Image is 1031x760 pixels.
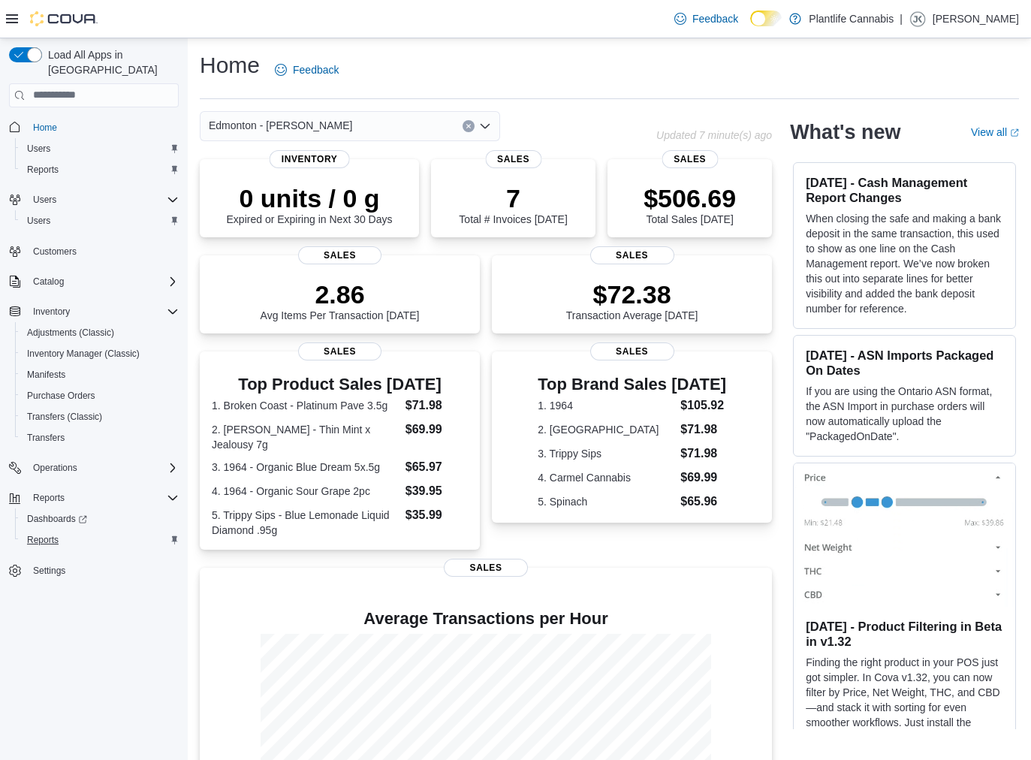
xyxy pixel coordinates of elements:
span: Users [21,212,179,230]
dd: $65.96 [680,493,726,511]
a: Customers [27,243,83,261]
button: Settings [3,559,185,581]
div: Jesslyn Kuemper [909,10,927,28]
p: [PERSON_NAME] [933,10,1019,28]
button: Transfers [15,427,185,448]
span: Purchase Orders [21,387,179,405]
dt: 2. [GEOGRAPHIC_DATA] [538,422,674,437]
div: Expired or Expiring in Next 30 Days [227,183,393,225]
p: When closing the safe and making a bank deposit in the same transaction, this used to show as one... [806,211,1003,316]
span: Users [33,194,56,206]
span: Inventory Manager (Classic) [21,345,179,363]
a: Settings [27,562,71,580]
span: Adjustments (Classic) [21,324,179,342]
span: Dashboards [27,513,87,525]
button: Users [3,189,185,210]
a: Feedback [269,55,345,85]
span: Operations [33,462,77,474]
span: Transfers (Classic) [21,408,179,426]
button: Operations [27,459,83,477]
img: Cova [30,11,98,26]
span: Transfers [27,432,65,444]
button: Reports [15,159,185,180]
span: Transfers (Classic) [27,411,102,423]
button: Clear input [463,120,475,132]
p: If you are using the Ontario ASN format, the ASN Import in purchase orders will now automatically... [806,384,1003,444]
button: Reports [27,489,71,507]
span: Reports [27,534,59,546]
span: Inventory [27,303,179,321]
button: Inventory [3,301,185,322]
a: Purchase Orders [21,387,101,405]
dd: $71.98 [680,421,726,439]
span: Purchase Orders [27,390,95,402]
span: Operations [27,459,179,477]
dt: 1. Broken Coast - Platinum Pave 3.5g [212,398,399,413]
h1: Home [200,50,260,80]
a: Reports [21,531,65,549]
dt: 5. Spinach [538,494,674,509]
h3: Top Brand Sales [DATE] [538,375,726,394]
button: Reports [15,529,185,550]
span: Sales [298,246,382,264]
a: Adjustments (Classic) [21,324,120,342]
button: Transfers (Classic) [15,406,185,427]
h3: [DATE] - Product Filtering in Beta in v1.32 [806,619,1003,649]
span: Inventory [270,150,350,168]
span: Edmonton - [PERSON_NAME] [209,116,352,134]
span: Catalog [27,273,179,291]
p: Plantlife Cannabis [809,10,894,28]
span: Inventory Manager (Classic) [27,348,140,360]
h4: Average Transactions per Hour [212,610,760,628]
dt: 4. Carmel Cannabis [538,470,674,485]
span: Sales [485,150,541,168]
a: Manifests [21,366,71,384]
span: Dashboards [21,510,179,528]
svg: External link [1010,128,1019,137]
span: Inventory [33,306,70,318]
button: Users [15,210,185,231]
span: Settings [27,561,179,580]
dt: 3. Trippy Sips [538,446,674,461]
h3: [DATE] - ASN Imports Packaged On Dates [806,348,1003,378]
dt: 4. 1964 - Organic Sour Grape 2pc [212,484,399,499]
span: Customers [27,242,179,261]
span: Sales [444,559,528,577]
button: Users [15,138,185,159]
a: Home [27,119,63,137]
button: Inventory Manager (Classic) [15,343,185,364]
a: Feedback [668,4,744,34]
a: Transfers (Classic) [21,408,108,426]
span: Users [27,191,179,209]
a: View allExternal link [971,126,1019,138]
dt: 3. 1964 - Organic Blue Dream 5x.5g [212,460,399,475]
span: Catalog [33,276,64,288]
span: Reports [21,531,179,549]
h3: [DATE] - Cash Management Report Changes [806,175,1003,205]
dd: $71.98 [405,397,468,415]
h2: What's new [790,120,900,144]
span: Reports [27,489,179,507]
a: Dashboards [21,510,93,528]
span: Feedback [293,62,339,77]
dt: 5. Trippy Sips - Blue Lemonade Liquid Diamond .95g [212,508,399,538]
button: Open list of options [479,120,491,132]
button: Inventory [27,303,76,321]
span: Users [27,215,50,227]
p: 7 [459,183,567,213]
div: Total Sales [DATE] [644,183,736,225]
span: Load All Apps in [GEOGRAPHIC_DATA] [42,47,179,77]
a: Reports [21,161,65,179]
button: Adjustments (Classic) [15,322,185,343]
span: Sales [590,342,674,360]
nav: Complex example [9,110,179,621]
div: Avg Items Per Transaction [DATE] [261,279,420,321]
dd: $71.98 [680,445,726,463]
button: Operations [3,457,185,478]
span: Home [27,118,179,137]
span: Reports [33,492,65,504]
span: Reports [27,164,59,176]
span: Sales [662,150,718,168]
div: Total # Invoices [DATE] [459,183,567,225]
input: Dark Mode [750,11,782,26]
